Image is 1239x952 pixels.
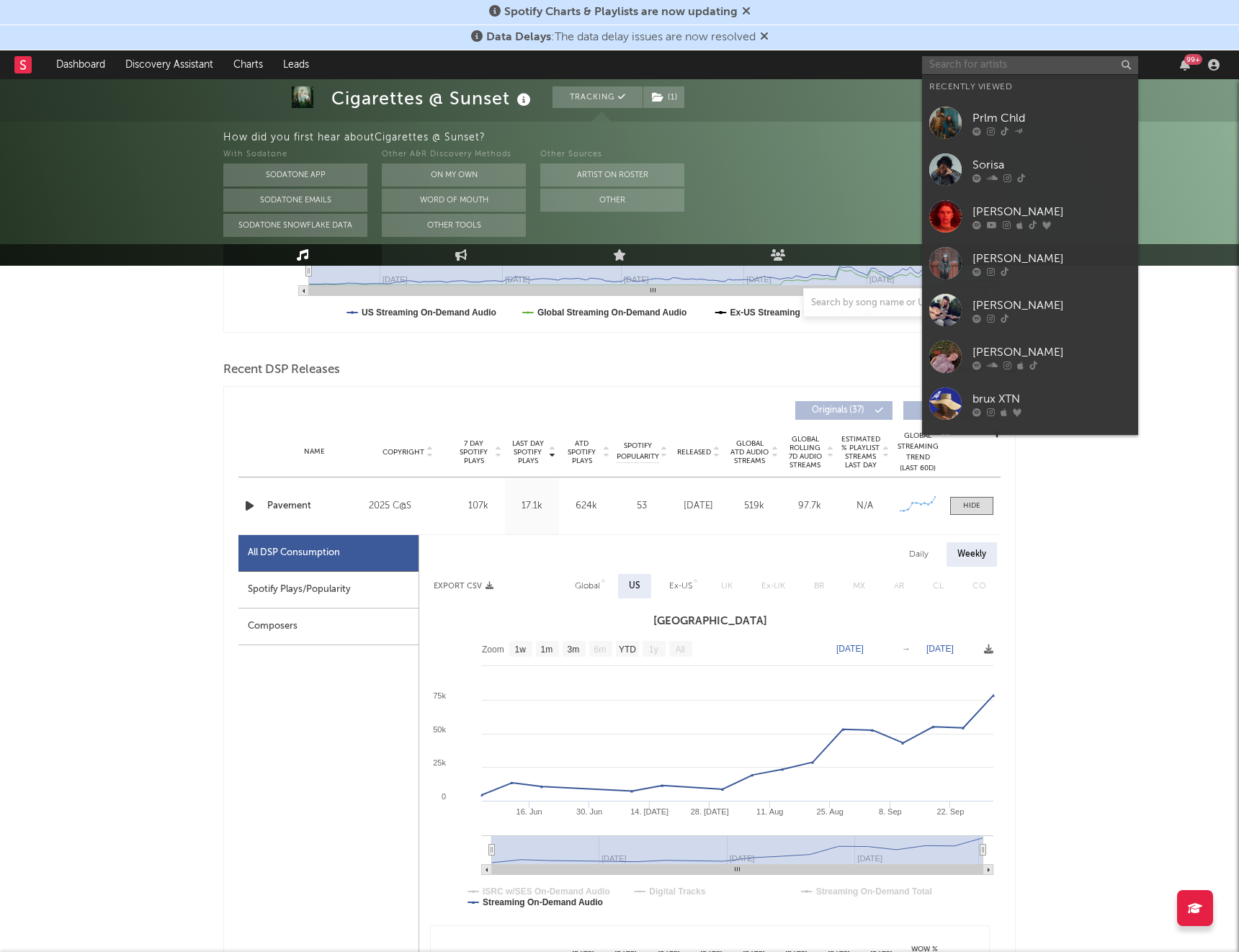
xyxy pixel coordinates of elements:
[434,582,493,590] button: Export CSV
[913,406,979,415] span: Features ( 0 )
[382,214,526,237] button: Other Tools
[922,193,1138,240] a: [PERSON_NAME]
[922,380,1138,427] a: brux XTN
[669,578,692,595] div: Ex-US
[223,214,367,237] button: Sodatone Snowflake Data
[576,807,602,816] text: 30. Jun
[115,50,223,79] a: Discovery Assistant
[369,498,447,515] div: 2025 C@S
[896,431,939,474] div: Global Streaming Trend (Last 60D)
[691,807,729,816] text: 28. [DATE]
[1184,54,1202,65] div: 99 +
[46,50,115,79] a: Dashboard
[922,333,1138,380] a: [PERSON_NAME]
[926,644,954,654] text: [DATE]
[972,343,1131,361] div: [PERSON_NAME]
[540,146,684,163] div: Other Sources
[563,439,601,465] span: ATD Spotify Plays
[841,435,880,470] span: Estimated % Playlist Streams Last Day
[575,578,600,595] div: Global
[730,499,778,513] div: 519k
[223,163,367,187] button: Sodatone App
[804,297,956,309] input: Search by song name or URL
[238,609,419,645] div: Composers
[238,572,419,609] div: Spotify Plays/Popularity
[756,807,783,816] text: 11. Aug
[841,499,889,513] div: N/A
[382,189,526,212] button: Word Of Mouth
[482,645,504,655] text: Zoom
[382,146,526,163] div: Other A&R Discovery Methods
[617,499,667,513] div: 53
[677,448,711,457] span: Released
[331,86,534,110] div: Cigarettes @ Sunset
[902,644,911,654] text: →
[922,99,1138,146] a: Prlm Chld
[267,499,362,513] a: Pavement
[922,240,1138,287] a: [PERSON_NAME]
[541,645,553,655] text: 1m
[760,32,769,43] span: Dismiss
[238,535,419,572] div: All DSP Consumption
[629,578,640,595] div: US
[972,297,1131,314] div: [PERSON_NAME]
[898,542,939,567] div: Daily
[483,897,603,907] text: Streaming On-Demand Audio
[795,401,893,420] button: Originals(37)
[483,886,610,897] text: ISRC w/SES On-Demand Audio
[947,542,997,567] div: Weekly
[730,439,769,465] span: Global ATD Audio Streams
[929,78,1131,96] div: Recently Viewed
[649,886,705,897] text: Digital Tracks
[972,109,1131,127] div: Prlm Chld
[836,644,864,654] text: [DATE]
[643,86,684,108] button: (1)
[442,792,446,801] text: 0
[617,441,659,462] span: Spotify Popularity
[455,499,501,513] div: 107k
[816,886,932,897] text: Streaming On-Demand Total
[922,427,1138,474] a: [PERSON_NAME]
[382,163,526,187] button: On My Own
[267,446,362,457] div: Name
[553,86,643,108] button: Tracking
[594,645,607,655] text: 6m
[922,56,1138,74] input: Search for artists
[223,146,367,163] div: With Sodatone
[486,32,551,43] span: Data Delays
[248,544,340,562] div: All DSP Consumption
[383,448,424,457] span: Copyright
[649,645,658,655] text: 1y
[273,50,319,79] a: Leads
[805,406,871,415] span: Originals ( 37 )
[922,287,1138,333] a: [PERSON_NAME]
[223,362,340,379] span: Recent DSP Releases
[674,499,723,513] div: [DATE]
[563,499,609,513] div: 624k
[643,86,685,108] span: ( 1 )
[486,32,756,43] span: : The data delay issues are now resolved
[509,439,547,465] span: Last Day Spotify Plays
[568,645,580,655] text: 3m
[675,645,684,655] text: All
[516,807,542,816] text: 16. Jun
[223,189,367,212] button: Sodatone Emails
[903,401,1001,420] button: Features(0)
[972,390,1131,408] div: brux XTN
[972,250,1131,267] div: [PERSON_NAME]
[509,499,555,513] div: 17.1k
[972,156,1131,174] div: Sorisa
[817,807,844,816] text: 25. Aug
[540,163,684,187] button: Artist on Roster
[223,129,1239,146] div: How did you first hear about Cigarettes @ Sunset ?
[419,613,1001,630] h3: [GEOGRAPHIC_DATA]
[630,807,668,816] text: 14. [DATE]
[504,6,738,18] span: Spotify Charts & Playlists are now updating
[742,6,751,18] span: Dismiss
[1180,59,1190,71] button: 99+
[922,146,1138,193] a: Sorisa
[433,725,446,734] text: 50k
[785,435,825,470] span: Global Rolling 7D Audio Streams
[972,203,1131,220] div: [PERSON_NAME]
